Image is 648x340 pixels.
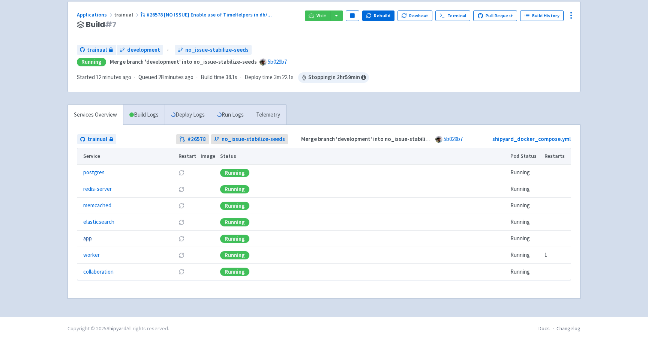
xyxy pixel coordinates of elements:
[298,72,369,83] span: Stopping in 2 hr 59 min
[77,58,106,66] div: Running
[346,10,359,21] button: Pause
[185,46,249,54] span: no_issue-stabilize-seeds
[178,269,184,275] button: Restart pod
[538,325,550,332] a: Docs
[187,135,206,144] strong: # 26578
[220,202,249,210] div: Running
[83,251,100,259] a: worker
[492,135,571,142] a: shipyard_docker_compose.yml
[250,105,286,125] a: Telemetry
[508,264,542,280] td: Running
[508,247,542,264] td: Running
[83,168,105,177] a: postgres
[244,73,273,82] span: Deploy time
[123,105,165,125] a: Build Logs
[178,236,184,242] button: Restart pod
[435,10,470,21] a: Terminal
[87,135,107,144] span: trainual
[140,11,273,18] a: #26578 [NO ISSUE] Enable use of TimeHelpers in db/...
[397,10,433,21] button: Rowboat
[508,148,542,165] th: Pod Status
[114,11,140,18] span: trainual
[508,165,542,181] td: Running
[220,169,249,177] div: Running
[176,148,198,165] th: Restart
[508,198,542,214] td: Running
[77,45,116,55] a: trainual
[117,45,163,55] a: development
[305,10,330,21] a: Visit
[220,235,249,243] div: Running
[508,214,542,231] td: Running
[110,58,257,65] strong: Merge branch 'development' into no_issue-stabilize-seeds
[362,10,394,21] button: Rebuild
[77,148,176,165] th: Service
[220,218,249,226] div: Running
[83,201,111,210] a: memcached
[77,72,369,83] div: · · ·
[106,325,126,332] a: Shipyard
[127,46,160,54] span: development
[220,251,249,259] div: Running
[105,19,117,30] span: # 7
[201,73,224,82] span: Build time
[166,46,172,54] span: ←
[220,268,249,276] div: Running
[198,148,218,165] th: Image
[556,325,580,332] a: Changelog
[175,45,252,55] a: no_issue-stabilize-seeds
[222,135,285,144] span: no_issue-stabilize-seeds
[301,135,448,142] strong: Merge branch 'development' into no_issue-stabilize-seeds
[178,219,184,225] button: Restart pod
[218,148,508,165] th: Status
[178,203,184,209] button: Restart pod
[165,105,211,125] a: Deploy Logs
[520,10,564,21] a: Build History
[83,268,114,276] a: collaboration
[67,325,169,333] div: Copyright © 2025 All rights reserved.
[444,135,463,142] a: 5b029b7
[316,13,326,19] span: Visit
[542,148,571,165] th: Restarts
[542,247,571,264] td: 1
[158,73,193,81] time: 28 minutes ago
[178,170,184,176] button: Restart pod
[86,20,117,29] span: Build
[96,73,131,81] time: 12 minutes ago
[77,134,116,144] a: trainual
[87,46,107,54] span: trainual
[226,73,237,82] span: 38.1s
[473,10,517,21] a: Pull Request
[178,252,184,258] button: Restart pod
[77,11,114,18] a: Applications
[508,231,542,247] td: Running
[68,105,123,125] a: Services Overview
[83,234,92,243] a: app
[211,105,250,125] a: Run Logs
[147,11,272,18] span: #26578 [NO ISSUE] Enable use of TimeHelpers in db/ ...
[211,134,288,144] a: no_issue-stabilize-seeds
[83,185,112,193] a: redis-server
[508,181,542,198] td: Running
[274,73,294,82] span: 3m 22.1s
[268,58,287,65] a: 5b029b7
[220,185,249,193] div: Running
[176,134,209,144] a: #26578
[77,73,131,81] span: Started
[178,186,184,192] button: Restart pod
[138,73,193,81] span: Queued
[83,218,114,226] a: elasticsearch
